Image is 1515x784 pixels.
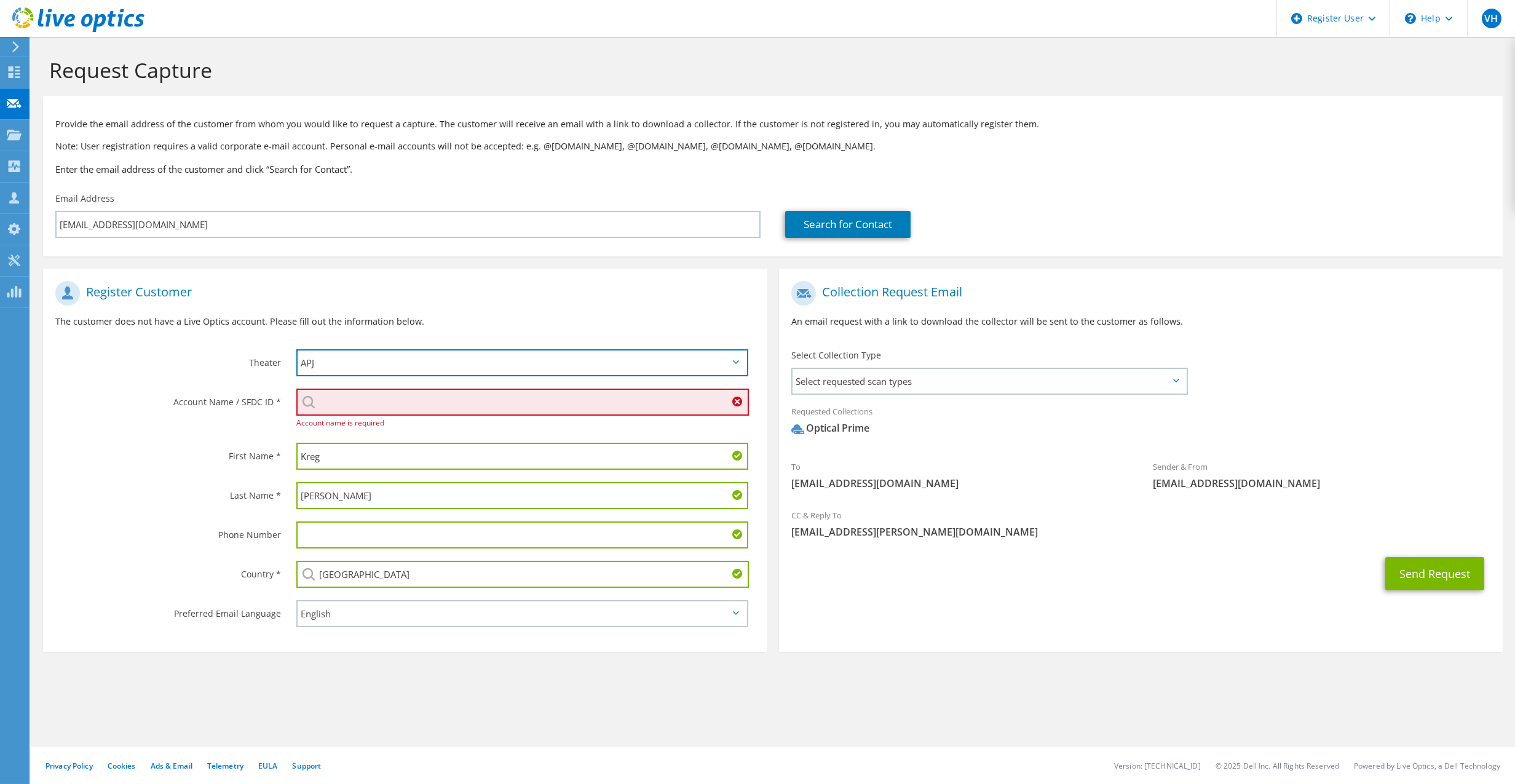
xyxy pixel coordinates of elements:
[791,421,869,435] div: Optical Prime
[793,369,1186,394] span: Select requested scan types
[55,281,748,306] h1: Register Customer
[45,761,93,771] a: Privacy Policy
[55,140,1490,153] p: Note: User registration requires a valid corporate e-mail account. Personal e-mail accounts will ...
[296,418,384,428] span: Account name is required
[791,525,1490,539] span: [EMAIL_ADDRESS][PERSON_NAME][DOMAIN_NAME]
[791,349,881,362] label: Select Collection Type
[55,192,114,205] label: Email Address
[292,761,321,771] a: Support
[791,281,1484,306] h1: Collection Request Email
[1114,761,1201,771] li: Version: [TECHNICAL_ID]
[55,117,1490,131] p: Provide the email address of the customer from whom you would like to request a capture. The cust...
[1385,557,1484,590] button: Send Request
[55,349,281,369] label: Theater
[207,761,243,771] a: Telemetry
[55,315,754,328] p: The customer does not have a Live Optics account. Please fill out the information below.
[49,57,1490,83] h1: Request Capture
[151,761,192,771] a: Ads & Email
[1482,9,1501,28] span: VH
[779,398,1503,448] div: Requested Collections
[55,600,281,620] label: Preferred Email Language
[1141,454,1502,496] div: Sender & From
[1153,477,1490,490] span: [EMAIL_ADDRESS][DOMAIN_NAME]
[779,502,1503,545] div: CC & Reply To
[55,389,281,408] label: Account Name / SFDC ID *
[258,761,277,771] a: EULA
[1405,13,1416,24] svg: \n
[1354,761,1500,771] li: Powered by Live Optics, a Dell Technology
[55,521,281,541] label: Phone Number
[55,482,281,502] label: Last Name *
[779,454,1141,496] div: To
[1216,761,1339,771] li: © 2025 Dell Inc. All Rights Reserved
[108,761,136,771] a: Cookies
[55,561,281,580] label: Country *
[55,443,281,462] label: First Name *
[791,315,1490,328] p: An email request with a link to download the collector will be sent to the customer as follows.
[785,211,911,238] a: Search for Contact
[791,477,1128,490] span: [EMAIL_ADDRESS][DOMAIN_NAME]
[55,162,1490,176] h3: Enter the email address of the customer and click “Search for Contact”.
